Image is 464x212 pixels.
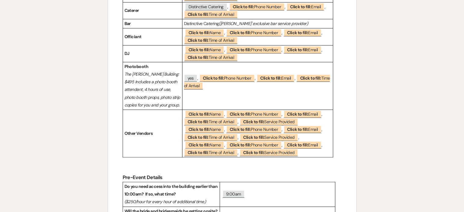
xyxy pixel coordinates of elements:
b: Click to fill: [203,75,224,81]
b: Click to fill: [287,47,308,52]
span: Time of Arrival [184,36,238,44]
b: Click to fill: [189,111,210,117]
b: Click to fill: [230,30,251,35]
p: , , , [184,74,331,90]
span: Name [185,110,224,118]
span: Email [283,29,321,36]
span: Time of Arrival [184,149,238,156]
span: Name [185,125,224,133]
em: ($250/hour for every hour of additional time.) [124,199,206,204]
span: Email [283,125,321,133]
b: Click to fill: [189,127,210,132]
b: Click to fill: [287,127,308,132]
b: Click to fill: [230,142,251,148]
strong: Pre-Event Details [123,174,163,181]
b: Click to fill: [189,142,210,148]
b: Click to fill: [260,75,281,81]
em: ([PERSON_NAME]' exclusive bar service provider) [219,21,308,26]
p: , , , [184,3,331,18]
b: Click to fill: [189,47,210,52]
span: Email [283,110,321,118]
span: Phone Number [226,29,282,36]
strong: Officiant [124,34,142,39]
strong: Bar [124,21,131,26]
span: Phone Number [199,74,255,82]
span: Service Provided [239,118,298,125]
b: Click to fill: [233,4,254,9]
p: Distinctive Catering [184,20,331,27]
b: Click to fill: [230,47,251,52]
span: Phone Number [226,125,282,133]
em: The [PERSON_NAME] Building: $495 Includes a photo booth attendant, 4 hours of use, photo booth pr... [124,71,182,108]
span: Name [185,46,224,53]
p: , , , [184,29,331,44]
b: Click to fill: [243,150,264,155]
span: Time of Arrival [184,74,330,89]
span: Time of Arrival [184,53,238,61]
b: Click to fill: [188,135,209,140]
span: Time of Arrival [184,10,238,18]
p: , , , , [184,110,331,126]
b: Click to fill: [287,142,308,148]
b: Click to fill: [188,55,209,60]
b: Click to fill: [230,111,251,117]
span: Service Provided [239,133,298,141]
p: , , , , [184,141,331,156]
p: , , , [184,46,331,61]
span: Email [257,74,294,82]
strong: Photobooth [124,64,148,69]
b: Click to fill: [290,4,311,9]
span: Email [286,3,324,10]
span: Email [283,46,321,53]
b: Click to fill: [230,127,251,132]
strong: Do you need access into the building earlier than 10:00am? If so, what time? [124,184,218,197]
b: Click to fill: [243,119,264,124]
span: Distinctive Catering [185,3,227,10]
span: Phone Number [226,141,282,149]
span: Email [283,141,321,149]
span: Name [185,29,224,36]
b: Click to fill: [188,119,209,124]
strong: Other Vendors [124,131,153,136]
b: Click to fill: [188,150,209,155]
strong: DJ [124,51,130,56]
b: Click to fill: [300,75,321,81]
p: , , , , , [184,126,331,141]
b: Click to fill: [189,30,210,35]
b: Click to fill: [287,30,308,35]
span: Phone Number [226,110,282,118]
b: Click to fill: [243,135,264,140]
span: Name [185,141,224,149]
span: 9:00am [222,190,245,198]
span: Time of Arrival [184,133,238,141]
span: Phone Number [229,3,285,10]
span: yes [184,74,197,82]
span: Time of Arrival [184,118,238,125]
b: Click to fill: [287,111,308,117]
span: Service Provided [239,149,298,156]
b: Click to fill: [188,38,209,43]
b: Click to fill: [188,12,209,17]
span: Phone Number [226,46,282,53]
strong: Caterer [124,8,139,13]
